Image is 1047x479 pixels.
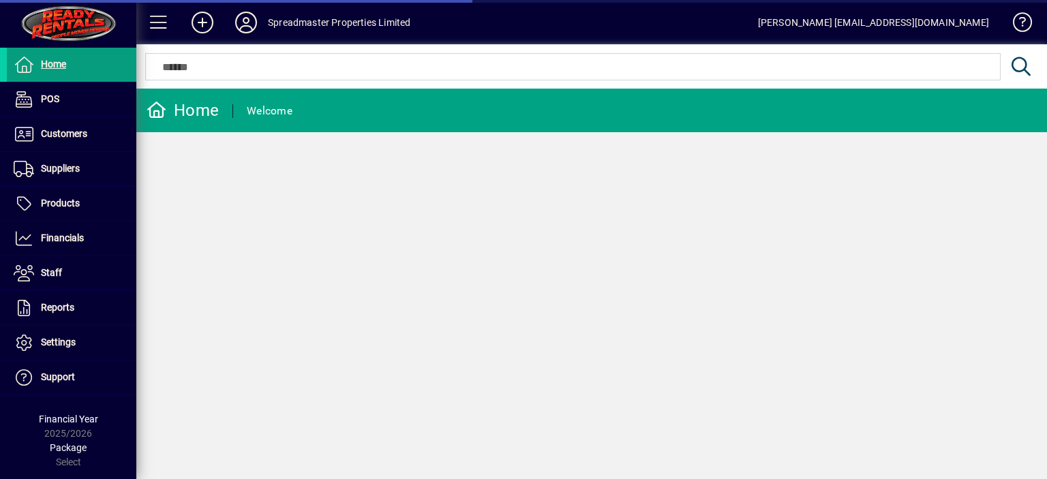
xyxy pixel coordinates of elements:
[41,337,76,347] span: Settings
[247,100,292,122] div: Welcome
[7,326,136,360] a: Settings
[758,12,989,33] div: [PERSON_NAME] [EMAIL_ADDRESS][DOMAIN_NAME]
[181,10,224,35] button: Add
[41,198,80,208] span: Products
[147,99,219,121] div: Home
[39,414,98,424] span: Financial Year
[7,256,136,290] a: Staff
[7,187,136,221] a: Products
[41,59,66,69] span: Home
[1003,3,1030,47] a: Knowledge Base
[41,128,87,139] span: Customers
[41,302,74,313] span: Reports
[268,12,410,33] div: Spreadmaster Properties Limited
[7,360,136,395] a: Support
[41,371,75,382] span: Support
[41,93,59,104] span: POS
[41,232,84,243] span: Financials
[41,267,62,278] span: Staff
[7,117,136,151] a: Customers
[7,291,136,325] a: Reports
[41,163,80,174] span: Suppliers
[7,221,136,256] a: Financials
[7,82,136,117] a: POS
[224,10,268,35] button: Profile
[50,442,87,453] span: Package
[7,152,136,186] a: Suppliers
